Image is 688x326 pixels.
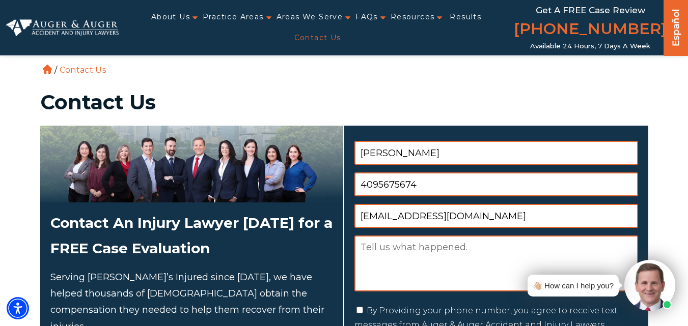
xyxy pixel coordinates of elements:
[514,18,667,42] a: [PHONE_NUMBER]
[151,7,190,27] a: About Us
[6,19,119,37] img: Auger & Auger Accident and Injury Lawyers Logo
[43,65,52,74] a: Home
[354,172,638,196] input: Phone Number
[277,7,343,27] a: Areas We Serve
[40,126,343,202] img: Attorneys
[354,204,638,228] input: Email
[57,65,108,75] li: Contact Us
[40,92,648,112] h1: Contact Us
[624,260,675,311] img: Intaker widget Avatar
[203,7,264,27] a: Practice Areas
[294,27,341,48] a: Contact Us
[391,7,435,27] a: Resources
[533,279,614,292] div: 👋🏼 How can I help you?
[50,210,333,261] h2: Contact An Injury Lawyer [DATE] for a FREE Case Evaluation
[536,5,645,15] span: Get a FREE Case Review
[7,297,29,319] div: Accessibility Menu
[450,7,481,27] a: Results
[355,7,378,27] a: FAQs
[530,42,650,50] span: Available 24 Hours, 7 Days a Week
[354,141,638,165] input: Name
